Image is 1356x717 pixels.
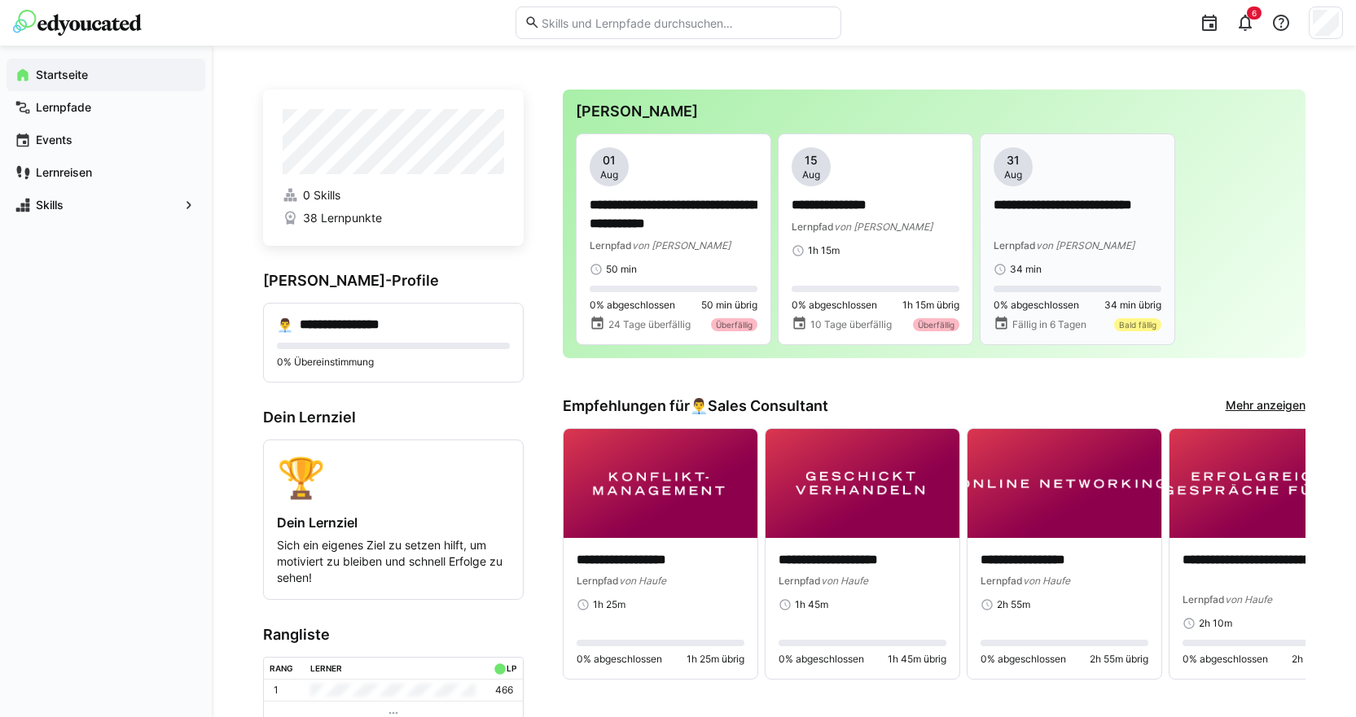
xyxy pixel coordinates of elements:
[711,318,757,331] div: Überfällig
[1007,152,1020,168] span: 31
[888,653,946,666] span: 1h 45m übrig
[1090,653,1148,666] span: 2h 55m übrig
[277,453,510,501] div: 🏆
[632,239,731,251] span: von [PERSON_NAME]
[283,187,504,203] a: 0 Skills
[495,684,513,697] p: 466
[263,272,524,290] h3: [PERSON_NAME]-Profile
[277,356,510,369] p: 0% Übereinstimmung
[274,684,279,697] p: 1
[1004,168,1022,181] span: Aug
[540,15,832,30] input: Skills und Lernpfade durchsuchen…
[1199,617,1232,630] span: 2h 10m
[802,168,820,181] span: Aug
[303,210,382,226] span: 38 Lernpunkte
[270,663,293,673] div: Rang
[792,299,877,312] span: 0% abgeschlossen
[563,397,828,415] h3: Empfehlungen für
[968,429,1161,538] img: image
[277,537,510,586] p: Sich ein eigenes Ziel zu setzen hilft, um motiviert zu bleiben und schnell Erfolge zu sehen!
[994,299,1079,312] span: 0% abgeschlossen
[590,239,632,251] span: Lernpfad
[1104,299,1161,312] span: 34 min übrig
[994,239,1036,251] span: Lernpfad
[821,575,868,587] span: von Haufe
[577,575,619,587] span: Lernpfad
[913,318,959,331] div: Überfällig
[1036,239,1134,251] span: von [PERSON_NAME]
[577,653,662,666] span: 0% abgeschlossen
[1114,318,1161,331] div: Bald fällig
[603,152,616,168] span: 01
[277,514,510,531] h4: Dein Lernziel
[277,317,293,333] div: 👨‍💼
[687,653,744,666] span: 1h 25m übrig
[1252,8,1257,18] span: 6
[792,221,834,233] span: Lernpfad
[303,187,340,203] span: 0 Skills
[902,299,959,312] span: 1h 15m übrig
[600,168,618,181] span: Aug
[1292,653,1350,666] span: 2h 10m übrig
[701,299,757,312] span: 50 min übrig
[690,397,828,415] div: 👨‍💼
[766,429,959,538] img: image
[708,397,828,415] span: Sales Consultant
[779,653,864,666] span: 0% abgeschlossen
[1012,318,1086,331] span: Fällig in 6 Tagen
[619,575,666,587] span: von Haufe
[507,663,516,673] div: LP
[1183,593,1225,606] span: Lernpfad
[805,152,818,168] span: 15
[593,598,625,611] span: 1h 25m
[263,626,524,644] h3: Rangliste
[808,244,840,257] span: 1h 15m
[564,429,757,538] img: image
[981,575,1023,587] span: Lernpfad
[779,575,821,587] span: Lernpfad
[810,318,892,331] span: 10 Tage überfällig
[834,221,933,233] span: von [PERSON_NAME]
[981,653,1066,666] span: 0% abgeschlossen
[1226,397,1306,415] a: Mehr anzeigen
[310,663,342,673] div: Lerner
[1183,653,1268,666] span: 0% abgeschlossen
[1225,593,1272,606] span: von Haufe
[606,263,637,276] span: 50 min
[997,598,1030,611] span: 2h 55m
[263,409,524,426] h3: Dein Lernziel
[795,598,828,611] span: 1h 45m
[1023,575,1070,587] span: von Haufe
[608,318,691,331] span: 24 Tage überfällig
[590,299,675,312] span: 0% abgeschlossen
[1010,263,1042,276] span: 34 min
[576,103,1292,120] h3: [PERSON_NAME]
